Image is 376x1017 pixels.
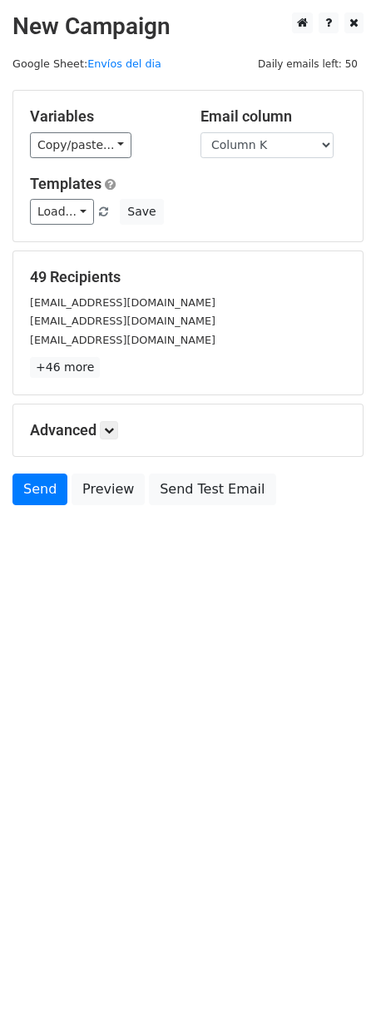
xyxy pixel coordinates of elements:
[72,474,145,505] a: Preview
[30,296,215,309] small: [EMAIL_ADDRESS][DOMAIN_NAME]
[30,107,176,126] h5: Variables
[30,132,131,158] a: Copy/paste...
[30,315,215,327] small: [EMAIL_ADDRESS][DOMAIN_NAME]
[30,421,346,439] h5: Advanced
[12,57,161,70] small: Google Sheet:
[293,937,376,1017] iframe: Chat Widget
[87,57,161,70] a: Envíos del dia
[30,357,100,378] a: +46 more
[30,334,215,346] small: [EMAIL_ADDRESS][DOMAIN_NAME]
[252,57,364,70] a: Daily emails left: 50
[12,474,67,505] a: Send
[120,199,163,225] button: Save
[30,175,101,192] a: Templates
[12,12,364,41] h2: New Campaign
[200,107,346,126] h5: Email column
[30,268,346,286] h5: 49 Recipients
[149,474,275,505] a: Send Test Email
[252,55,364,73] span: Daily emails left: 50
[30,199,94,225] a: Load...
[293,937,376,1017] div: Widget de chat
